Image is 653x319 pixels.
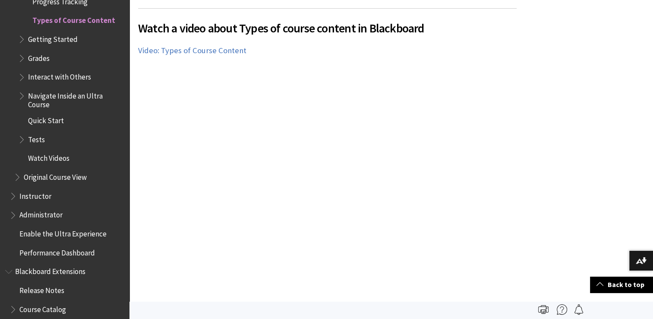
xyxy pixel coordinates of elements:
[19,283,64,295] span: Release Notes
[24,170,87,182] span: Original Course View
[19,226,107,238] span: Enable the Ultra Experience
[15,265,85,276] span: Blackboard Extensions
[28,32,78,44] span: Getting Started
[28,113,64,125] span: Quick Start
[19,208,63,220] span: Administrator
[19,189,51,201] span: Instructor
[574,304,584,315] img: Follow this page
[557,304,567,315] img: More help
[19,302,66,314] span: Course Catalog
[28,70,91,82] span: Interact with Others
[138,45,246,56] a: Video: Types of Course Content
[138,19,517,37] span: Watch a video about Types of course content in Blackboard
[32,13,115,25] span: Types of Course Content
[538,304,549,315] img: Print
[19,246,95,257] span: Performance Dashboard
[28,89,123,109] span: Navigate Inside an Ultra Course
[28,51,50,63] span: Grades
[28,132,45,144] span: Tests
[590,277,653,293] a: Back to top
[28,151,69,163] span: Watch Videos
